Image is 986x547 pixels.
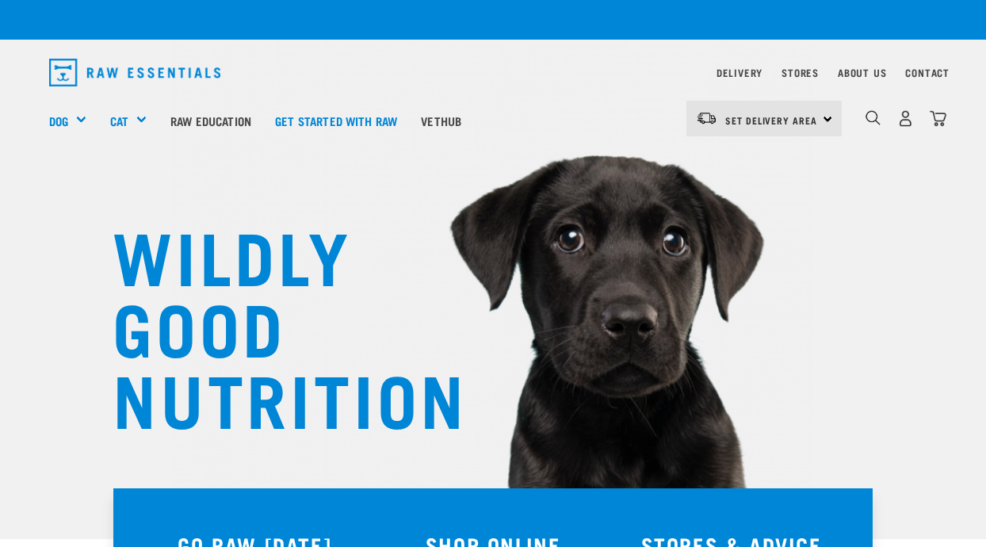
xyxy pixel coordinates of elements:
a: Stores [782,70,819,75]
img: Raw Essentials Logo [49,59,220,86]
img: home-icon-1@2x.png [866,110,881,125]
a: Get started with Raw [263,89,409,152]
img: home-icon@2x.png [930,110,946,127]
a: About Us [838,70,886,75]
a: Cat [110,112,128,130]
h1: WILDLY GOOD NUTRITION [113,218,430,432]
a: Vethub [409,89,473,152]
span: Set Delivery Area [725,117,817,123]
a: Raw Education [159,89,263,152]
a: Contact [905,70,950,75]
nav: dropdown navigation [36,52,950,93]
a: Delivery [717,70,762,75]
img: user.png [897,110,914,127]
img: van-moving.png [696,111,717,125]
a: Dog [49,112,68,130]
